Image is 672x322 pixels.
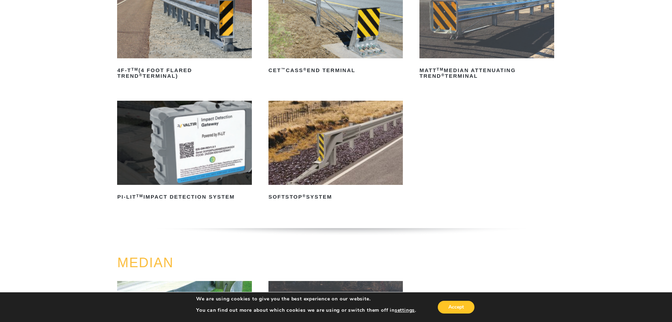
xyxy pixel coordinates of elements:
sup: ® [302,194,306,198]
h2: CET CASS End Terminal [268,65,403,76]
h2: SoftStop System [268,191,403,203]
h2: PI-LIT Impact Detection System [117,191,252,203]
h2: MATT Median Attenuating TREND Terminal [419,65,554,82]
sup: TM [131,67,138,71]
img: SoftStop System End Terminal [268,101,403,185]
h2: 4F-T (4 Foot Flared TREND Terminal) [117,65,252,82]
sup: TM [136,194,143,198]
a: PI-LITTMImpact Detection System [117,101,252,203]
p: We are using cookies to give you the best experience on our website. [196,296,416,302]
sup: ™ [281,67,286,71]
sup: ® [441,73,445,77]
a: MEDIAN [117,255,174,270]
a: SoftStop®System [268,101,403,203]
sup: ® [139,73,143,77]
button: settings [395,307,415,314]
sup: TM [437,67,444,71]
p: You can find out more about which cookies we are using or switch them off in . [196,307,416,314]
button: Accept [438,301,474,314]
sup: ® [303,67,307,71]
